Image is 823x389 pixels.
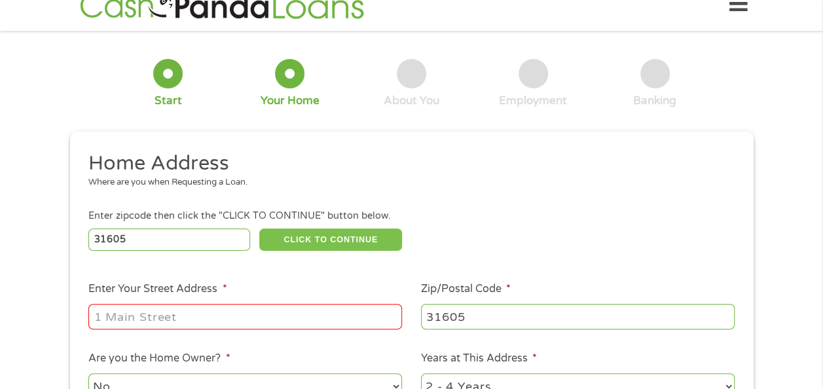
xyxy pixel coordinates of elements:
[88,209,734,223] div: Enter zipcode then click the "CLICK TO CONTINUE" button below.
[155,94,182,108] div: Start
[88,151,725,177] h2: Home Address
[88,176,725,189] div: Where are you when Requesting a Loan.
[384,94,439,108] div: About You
[88,282,227,296] label: Enter Your Street Address
[421,282,511,296] label: Zip/Postal Code
[261,94,320,108] div: Your Home
[499,94,567,108] div: Employment
[88,352,230,365] label: Are you the Home Owner?
[633,94,676,108] div: Banking
[88,229,250,251] input: Enter Zipcode (e.g 01510)
[421,352,537,365] label: Years at This Address
[88,304,402,329] input: 1 Main Street
[259,229,402,251] button: CLICK TO CONTINUE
